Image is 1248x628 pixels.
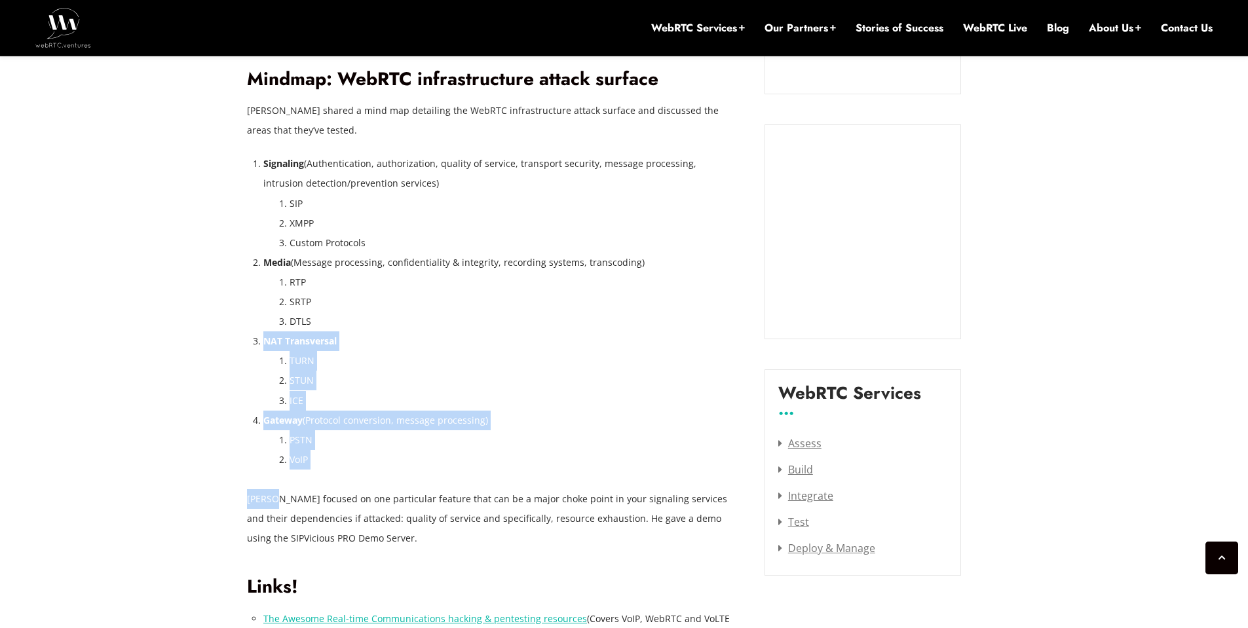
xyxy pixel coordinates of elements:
[247,101,738,140] p: [PERSON_NAME] shared a mind map detailing the WebRTC infrastructure attack surface and discussed ...
[290,351,738,371] li: TURN
[778,489,833,503] a: Integrate
[290,391,738,411] li: ICE
[290,292,738,312] li: SRTP
[651,21,745,35] a: WebRTC Services
[35,8,91,47] img: WebRTC.ventures
[778,436,822,451] a: Assess
[1161,21,1213,35] a: Contact Us
[263,154,738,252] li: (Authentication, authorization, quality of service, transport security, message processing, intru...
[765,21,836,35] a: Our Partners
[290,194,738,213] li: SIP
[263,253,738,331] li: (Message processing, confidentiality & integrity, recording systems, transcoding)
[778,541,875,555] a: Deploy & Manage
[1047,21,1069,35] a: Blog
[963,21,1027,35] a: WebRTC Live
[263,411,738,470] li: (Protocol conversion, message processing)
[778,515,809,529] a: Test
[263,335,337,347] strong: NAT Transversal
[247,489,738,548] p: [PERSON_NAME] focused on one particular feature that can be a major choke point in your signaling...
[290,450,738,470] li: VoIP
[247,576,738,599] h2: Links!
[263,157,304,170] strong: Signaling
[290,233,738,253] li: Custom Protocols
[290,213,738,233] li: XMPP
[856,21,943,35] a: Stories of Success
[263,256,291,268] strong: Media
[263,414,303,426] strong: Gateway
[290,371,738,390] li: STUN
[290,272,738,292] li: RTP
[290,430,738,450] li: PSTN
[778,383,921,413] label: WebRTC Services
[778,138,947,325] iframe: Embedded CTA
[1089,21,1141,35] a: About Us
[290,312,738,331] li: DTLS
[247,68,738,91] h2: Mindmap: WebRTC infrastructure attack surface
[778,462,813,477] a: Build
[263,612,587,625] a: The Awesome Real-time Communications hacking & pentesting resources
